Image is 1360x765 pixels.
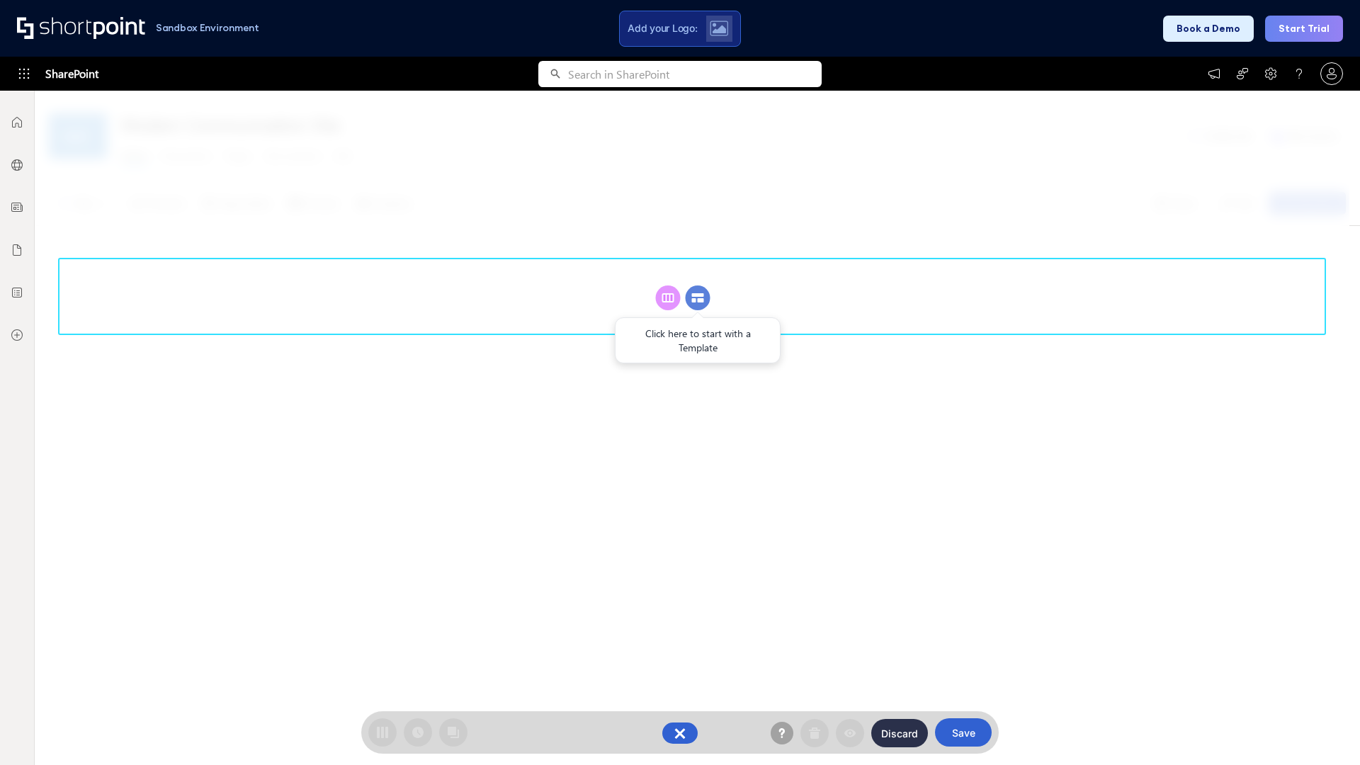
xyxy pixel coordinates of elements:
[628,22,697,35] span: Add your Logo:
[1105,601,1360,765] iframe: Chat Widget
[45,57,98,91] span: SharePoint
[871,719,928,747] button: Discard
[935,718,992,747] button: Save
[1265,16,1343,42] button: Start Trial
[1163,16,1254,42] button: Book a Demo
[568,61,822,87] input: Search in SharePoint
[156,24,259,32] h1: Sandbox Environment
[710,21,728,36] img: Upload logo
